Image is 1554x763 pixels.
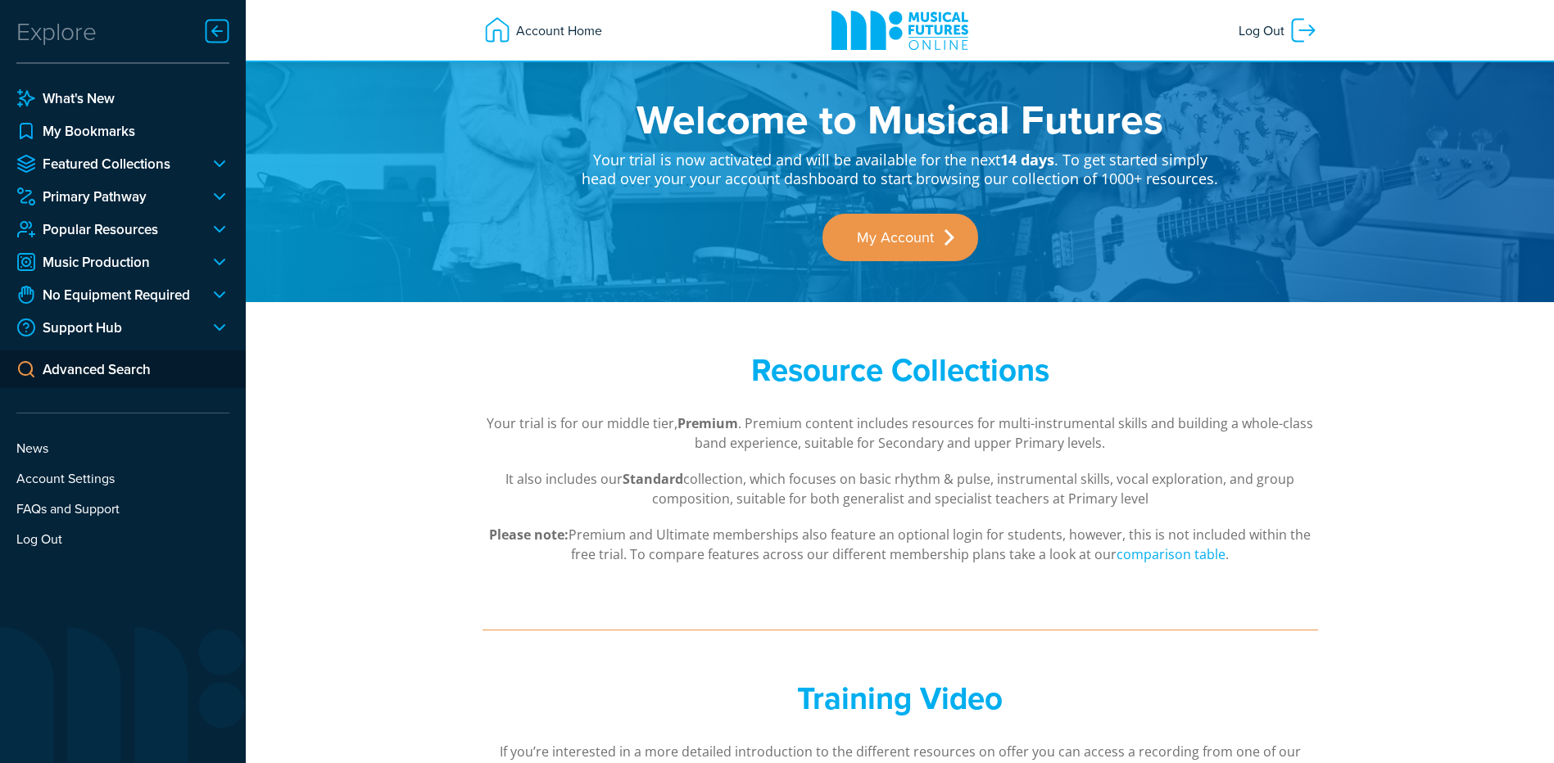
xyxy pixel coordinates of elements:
a: Featured Collections [16,154,197,174]
a: Account Settings [16,468,229,488]
p: Your trial is for our middle tier, . Premium content includes resources for multi-instrumental sk... [483,413,1318,453]
a: Support Hub [16,318,197,337]
p: It also includes our collection, which focuses on basic rhythm & pulse, instrumental skills, voca... [483,469,1318,508]
h2: Training Video [581,679,1220,717]
a: Music Production [16,252,197,272]
a: News [16,438,229,458]
div: Explore [16,15,97,47]
h2: Resource Collections [581,351,1220,389]
a: Account Home [474,7,610,53]
a: What's New [16,88,229,108]
a: Primary Pathway [16,187,197,206]
p: Premium and Ultimate memberships also feature an optional login for students, however, this is no... [483,525,1318,564]
span: Log Out [1239,16,1289,45]
strong: Please note: [489,526,569,544]
a: Log Out [1230,7,1326,53]
a: Log Out [16,529,229,549]
span: Account Home [512,16,602,45]
strong: Standard [623,470,683,488]
p: Your trial is now activated and will be available for the next . To get started simply head over ... [581,139,1220,189]
a: FAQs and Support [16,499,229,518]
a: comparison table [1117,545,1226,564]
a: No Equipment Required [16,285,197,305]
a: My Bookmarks [16,121,229,141]
a: Popular Resources [16,219,197,239]
strong: 14 days [1000,150,1054,169]
h1: Welcome to Musical Futures [581,98,1220,139]
a: My Account [822,214,978,261]
strong: Premium [677,414,738,432]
